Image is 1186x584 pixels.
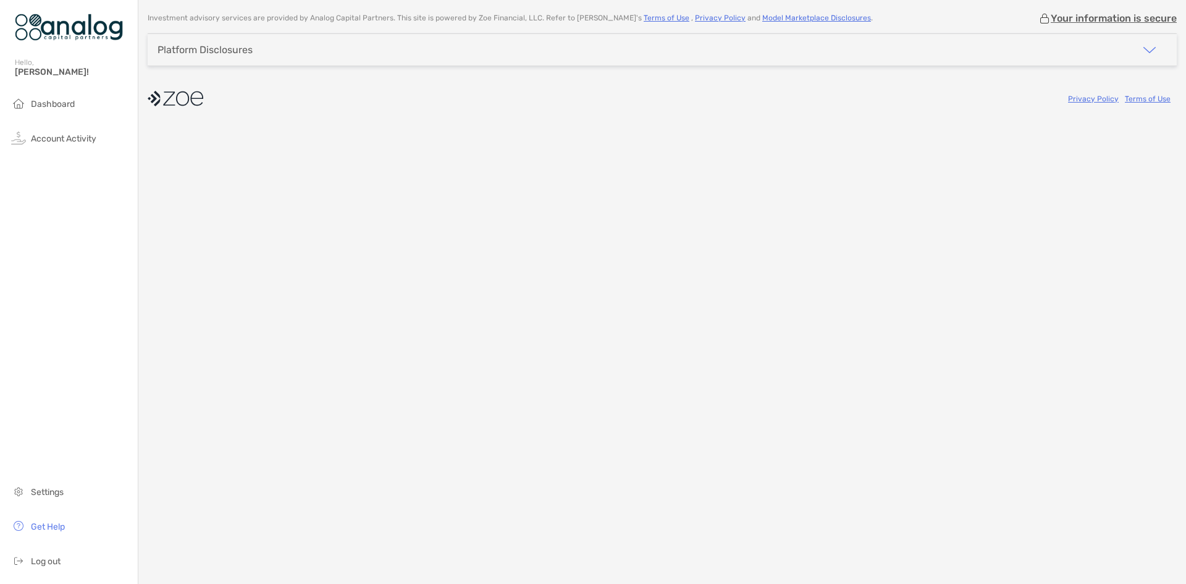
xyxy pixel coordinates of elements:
[762,14,871,22] a: Model Marketplace Disclosures
[1142,43,1157,57] img: icon arrow
[1068,95,1119,103] a: Privacy Policy
[11,130,26,145] img: activity icon
[1051,12,1177,24] p: Your information is secure
[31,487,64,497] span: Settings
[148,14,873,23] p: Investment advisory services are provided by Analog Capital Partners . This site is powered by Zo...
[15,67,130,77] span: [PERSON_NAME]!
[31,99,75,109] span: Dashboard
[695,14,746,22] a: Privacy Policy
[1125,95,1171,103] a: Terms of Use
[644,14,689,22] a: Terms of Use
[148,85,203,112] img: company logo
[11,553,26,568] img: logout icon
[11,518,26,533] img: get-help icon
[158,44,253,56] div: Platform Disclosures
[31,133,96,144] span: Account Activity
[11,484,26,499] img: settings icon
[31,556,61,567] span: Log out
[31,522,65,532] span: Get Help
[11,96,26,111] img: household icon
[15,5,123,49] img: Zoe Logo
